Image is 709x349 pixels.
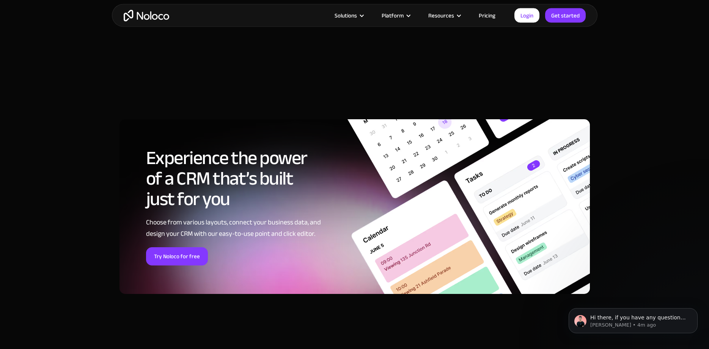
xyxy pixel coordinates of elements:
div: Choose from various layouts, connect your business data, and design your CRM with our easy-to-use... [146,217,338,240]
a: home [124,9,169,21]
div: Resources [428,10,454,20]
iframe: Intercom notifications message [557,292,709,345]
div: Resources [419,10,469,20]
div: Platform [372,10,419,20]
div: Solutions [335,10,357,20]
div: Platform [382,10,404,20]
a: Try Noloco for free [146,247,208,265]
a: Login [514,8,539,22]
a: Pricing [469,10,505,20]
h2: Experience the power of a CRM that’s built just for you [146,148,338,209]
div: Solutions [325,10,372,20]
a: Get started [545,8,586,22]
